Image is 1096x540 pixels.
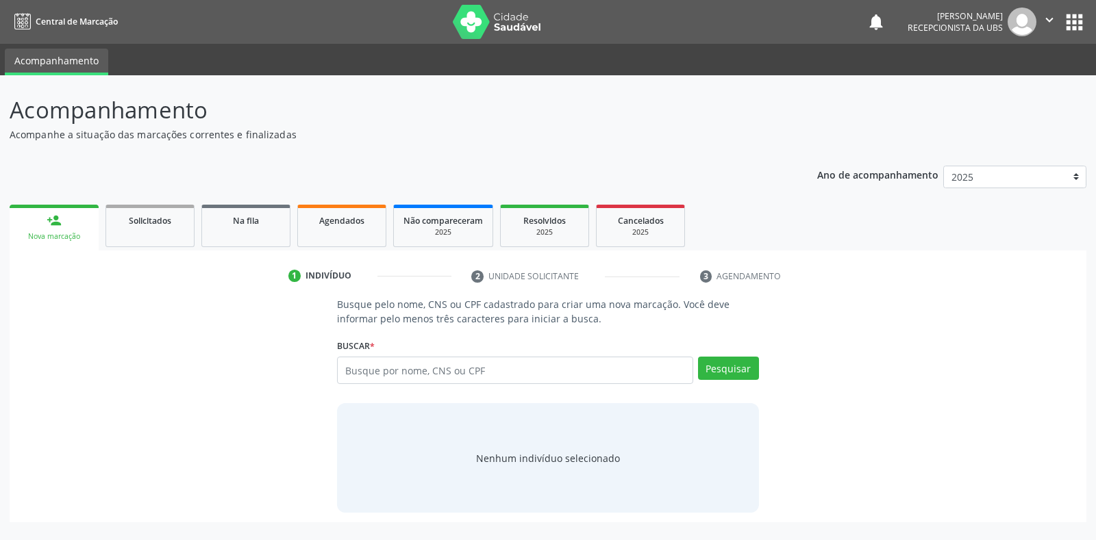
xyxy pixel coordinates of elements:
[476,451,620,465] div: Nenhum indivíduo selecionado
[606,227,675,237] div: 2025
[19,231,89,242] div: Nova marcação
[908,22,1003,34] span: Recepcionista da UBS
[10,93,763,127] p: Acompanhamento
[523,215,566,227] span: Resolvidos
[403,227,483,237] div: 2025
[288,270,301,282] div: 1
[47,213,62,228] div: person_add
[337,357,693,384] input: Busque por nome, CNS ou CPF
[867,12,886,31] button: notifications
[319,215,364,227] span: Agendados
[306,270,351,282] div: Indivíduo
[1008,8,1036,36] img: img
[698,357,759,380] button: Pesquisar
[1042,12,1057,27] i: 
[337,297,758,326] p: Busque pelo nome, CNS ou CPF cadastrado para criar uma nova marcação. Você deve informar pelo men...
[1062,10,1086,34] button: apps
[618,215,664,227] span: Cancelados
[10,127,763,142] p: Acompanhe a situação das marcações correntes e finalizadas
[908,10,1003,22] div: [PERSON_NAME]
[403,215,483,227] span: Não compareceram
[510,227,579,237] div: 2025
[10,10,118,33] a: Central de Marcação
[1036,8,1062,36] button: 
[233,215,259,227] span: Na fila
[337,335,375,357] label: Buscar
[36,16,118,27] span: Central de Marcação
[5,49,108,75] a: Acompanhamento
[129,215,171,227] span: Solicitados
[817,166,938,183] p: Ano de acompanhamento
